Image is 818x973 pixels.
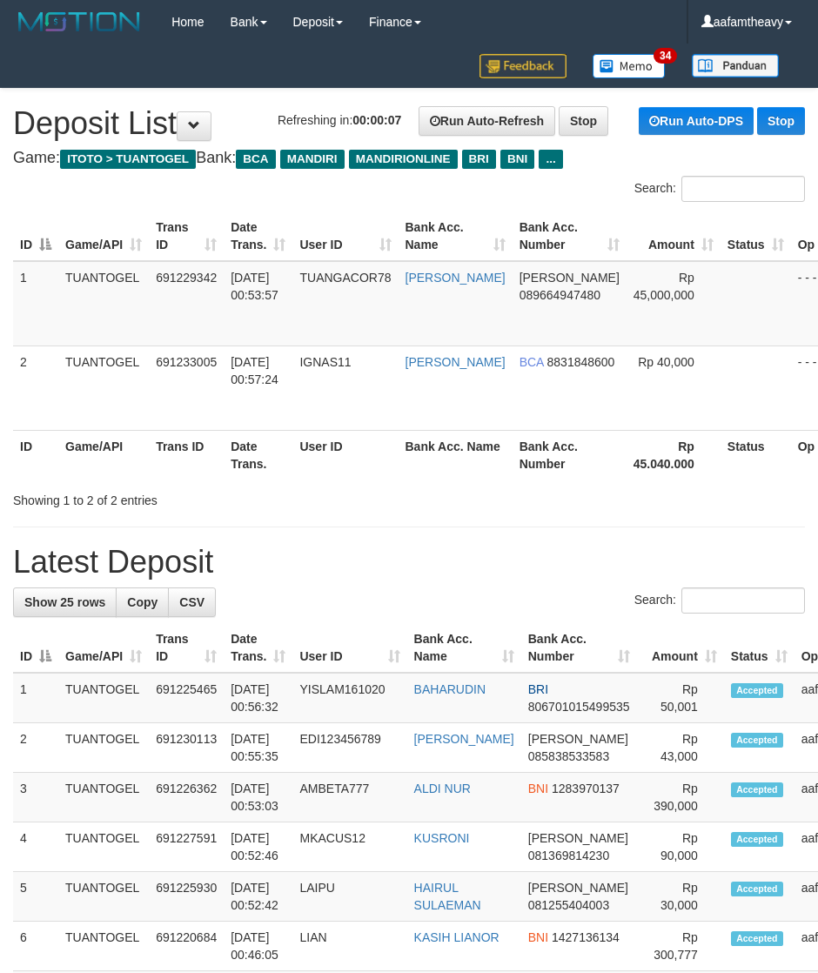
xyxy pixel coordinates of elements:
a: [PERSON_NAME] [406,271,506,285]
th: ID [13,430,58,480]
td: [DATE] 00:46:05 [224,922,292,971]
td: TUANTOGEL [58,346,149,430]
span: [DATE] 00:57:24 [231,355,278,386]
th: Date Trans. [224,430,292,480]
span: Accepted [731,832,783,847]
td: Rp 300,777 [637,922,724,971]
th: Trans ID: activate to sort column ascending [149,623,224,673]
span: Copy 1427136134 to clipboard [552,930,620,944]
span: Copy 1283970137 to clipboard [552,782,620,795]
span: Copy 081255404003 to clipboard [528,898,609,912]
td: 691230113 [149,723,224,773]
th: Game/API: activate to sort column ascending [58,623,149,673]
th: Amount: activate to sort column ascending [627,211,721,261]
a: [PERSON_NAME] [414,732,514,746]
span: BNI [500,150,534,169]
span: BNI [528,930,548,944]
td: [DATE] 00:52:42 [224,872,292,922]
span: Accepted [731,882,783,896]
td: 691226362 [149,773,224,822]
img: Button%20Memo.svg [593,54,666,78]
span: Accepted [731,683,783,698]
span: BRI [462,150,496,169]
th: Game/API [58,430,149,480]
span: [DATE] 00:53:57 [231,271,278,302]
td: 2 [13,346,58,430]
h1: Latest Deposit [13,545,805,580]
span: ... [539,150,562,169]
a: BAHARUDIN [414,682,486,696]
td: YISLAM161020 [292,673,406,723]
span: ITOTO > TUANTOGEL [60,150,196,169]
span: Accepted [731,733,783,748]
a: Stop [559,106,608,136]
a: Copy [116,587,169,617]
a: Run Auto-Refresh [419,106,555,136]
span: Rp 45,000,000 [634,271,694,302]
td: 691220684 [149,922,224,971]
a: KASIH LIANOR [414,930,500,944]
img: MOTION_logo.png [13,9,145,35]
td: [DATE] 00:53:03 [224,773,292,822]
th: Status: activate to sort column ascending [724,623,795,673]
td: Rp 43,000 [637,723,724,773]
span: CSV [179,595,204,609]
td: Rp 90,000 [637,822,724,872]
td: LAIPU [292,872,406,922]
span: BCA [236,150,275,169]
td: 4 [13,822,58,872]
td: LIAN [292,922,406,971]
h4: Game: Bank: [13,150,805,167]
span: MANDIRI [280,150,345,169]
span: TUANGACOR78 [299,271,391,285]
td: 1 [13,673,58,723]
a: CSV [168,587,216,617]
input: Search: [681,176,805,202]
img: panduan.png [692,54,779,77]
td: Rp 50,001 [637,673,724,723]
input: Search: [681,587,805,614]
td: Rp 30,000 [637,872,724,922]
th: Date Trans.: activate to sort column ascending [224,211,292,261]
th: Status: activate to sort column ascending [721,211,791,261]
th: ID: activate to sort column descending [13,623,58,673]
td: Rp 390,000 [637,773,724,822]
a: Show 25 rows [13,587,117,617]
a: ALDI NUR [414,782,471,795]
span: Copy 8831848600 to clipboard [547,355,615,369]
td: MKACUS12 [292,822,406,872]
span: Rp 40,000 [638,355,694,369]
a: Run Auto-DPS [639,107,754,135]
th: Date Trans.: activate to sort column ascending [224,623,292,673]
td: 2 [13,723,58,773]
span: Copy 081369814230 to clipboard [528,849,609,862]
a: HAIRUL SULAEMAN [414,881,481,912]
td: [DATE] 00:55:35 [224,723,292,773]
a: 34 [580,44,679,88]
span: [PERSON_NAME] [528,732,628,746]
a: KUSRONI [414,831,470,845]
span: 691229342 [156,271,217,285]
th: Bank Acc. Number [513,430,627,480]
label: Search: [634,587,805,614]
span: 34 [654,48,677,64]
span: BNI [528,782,548,795]
h1: Deposit List [13,106,805,141]
th: Game/API: activate to sort column ascending [58,211,149,261]
th: ID: activate to sort column descending [13,211,58,261]
a: Stop [757,107,805,135]
span: Accepted [731,931,783,946]
th: Bank Acc. Number: activate to sort column ascending [513,211,627,261]
td: TUANTOGEL [58,773,149,822]
th: User ID: activate to sort column ascending [292,211,398,261]
strong: 00:00:07 [352,113,401,127]
th: Status [721,430,791,480]
img: Feedback.jpg [479,54,567,78]
td: [DATE] 00:52:46 [224,822,292,872]
td: 5 [13,872,58,922]
td: TUANTOGEL [58,822,149,872]
span: Copy 089664947480 to clipboard [520,288,600,302]
th: Trans ID [149,430,224,480]
td: [DATE] 00:56:32 [224,673,292,723]
td: 691225465 [149,673,224,723]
